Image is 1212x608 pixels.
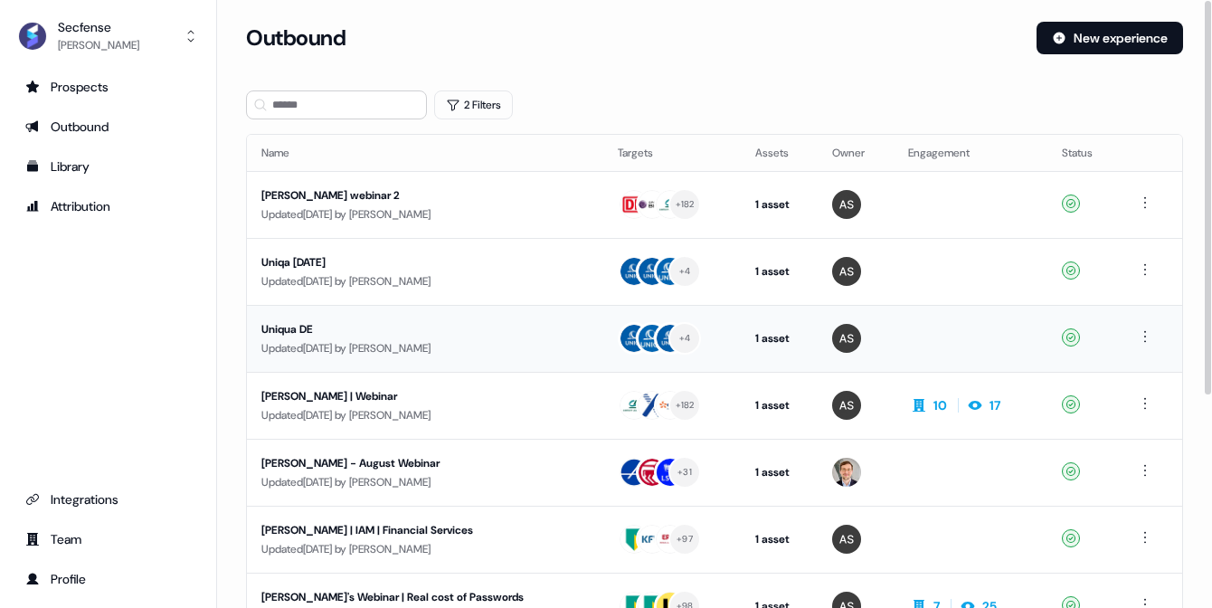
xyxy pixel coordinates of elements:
div: Team [25,530,191,548]
th: Targets [603,135,741,171]
div: [PERSON_NAME] | Webinar [261,387,564,405]
div: 1 asset [755,463,804,481]
a: Go to integrations [14,485,202,514]
div: Library [25,157,191,176]
img: Antoni [832,257,861,286]
th: Engagement [894,135,1047,171]
div: Secfense [58,18,139,36]
div: + 4 [679,263,691,280]
th: Status [1047,135,1121,171]
button: Secfense[PERSON_NAME] [14,14,202,58]
div: Updated [DATE] by [PERSON_NAME] [261,272,589,290]
img: Antoni [832,190,861,219]
th: Name [247,135,603,171]
a: Go to profile [14,565,202,594]
div: Outbound [25,118,191,136]
div: Integrations [25,490,191,508]
div: Uniqua DE [261,320,564,338]
div: Prospects [25,78,191,96]
div: Updated [DATE] by [PERSON_NAME] [261,473,589,491]
div: + 4 [679,330,691,347]
th: Assets [741,135,819,171]
div: Updated [DATE] by [PERSON_NAME] [261,406,589,424]
a: Go to prospects [14,72,202,101]
div: Profile [25,570,191,588]
div: + 31 [677,464,692,480]
div: + 97 [677,531,693,547]
div: [PERSON_NAME] | IAM | Financial Services [261,521,564,539]
div: Updated [DATE] by [PERSON_NAME] [261,540,589,558]
a: Go to outbound experience [14,112,202,141]
div: + 182 [676,397,695,413]
img: Kasper [832,458,861,487]
div: 10 [933,396,947,414]
button: 2 Filters [434,90,513,119]
div: 1 asset [755,329,804,347]
img: Antoni [832,324,861,353]
img: Antoni [832,391,861,420]
div: 1 asset [755,530,804,548]
button: New experience [1037,22,1183,54]
div: Updated [DATE] by [PERSON_NAME] [261,339,589,357]
div: [PERSON_NAME]'s Webinar | Real cost of Passwords [261,588,564,606]
div: [PERSON_NAME] webinar 2 [261,186,564,204]
img: Antoni [832,525,861,554]
h3: Outbound [246,24,346,52]
div: + 182 [676,196,695,213]
div: 17 [989,396,1000,414]
div: 1 asset [755,262,804,280]
a: Go to attribution [14,192,202,221]
a: Go to templates [14,152,202,181]
div: 1 asset [755,195,804,214]
div: Updated [DATE] by [PERSON_NAME] [261,205,589,223]
div: Attribution [25,197,191,215]
a: Go to team [14,525,202,554]
div: [PERSON_NAME] [58,36,139,54]
div: 1 asset [755,396,804,414]
div: [PERSON_NAME] - August Webinar [261,454,564,472]
th: Owner [818,135,893,171]
div: Uniqa [DATE] [261,253,564,271]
